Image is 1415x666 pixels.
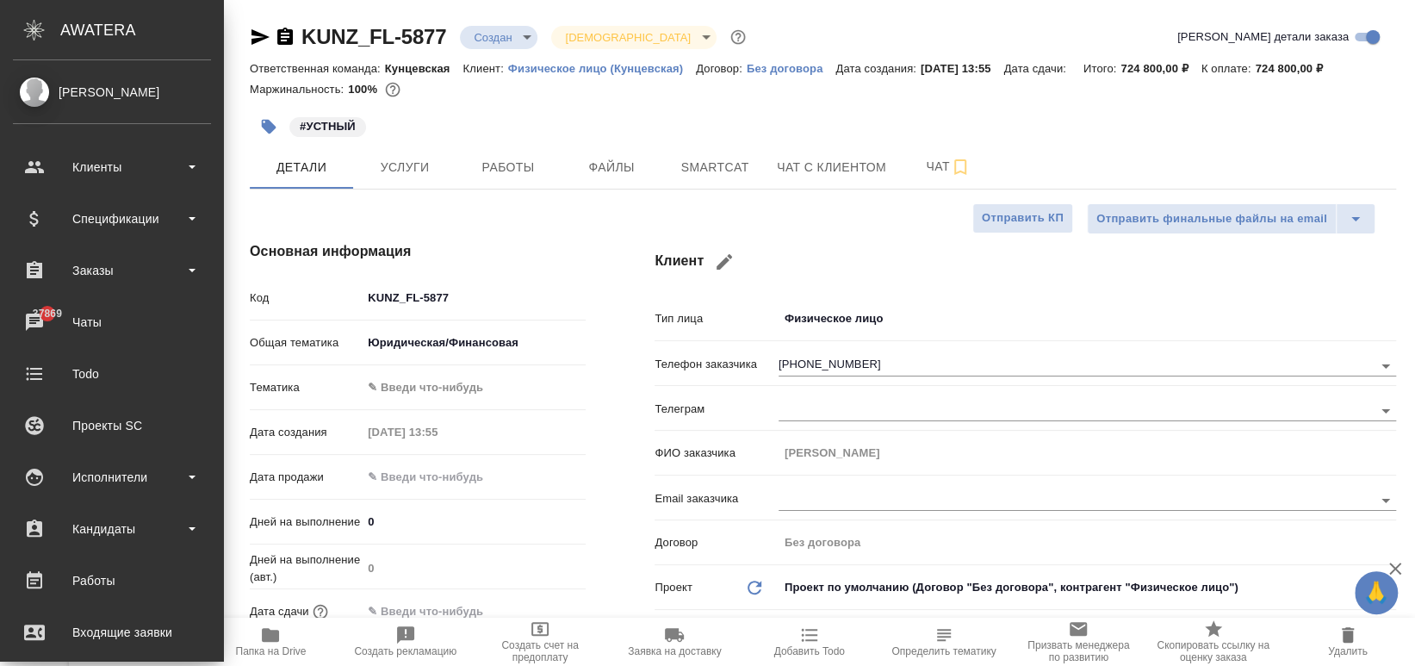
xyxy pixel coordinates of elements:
[483,639,597,663] span: Создать счет на предоплату
[250,603,309,620] p: Дата сдачи
[275,27,295,47] button: Скопировать ссылку
[696,62,747,75] p: Договор:
[1374,489,1398,513] button: Open
[1362,575,1391,611] span: 🙏
[250,83,348,96] p: Маржинальность:
[363,157,446,178] span: Услуги
[727,26,749,48] button: Доп статусы указывают на важность/срочность заказа
[22,305,72,322] span: 37869
[1374,354,1398,378] button: Open
[1011,618,1145,666] button: Призвать менеджера по развитию
[473,618,607,666] button: Создать счет на предоплату
[4,559,220,602] a: Работы
[655,241,1396,283] h4: Клиент
[607,618,742,666] button: Заявка на доставку
[773,645,844,657] span: Добавить Todo
[460,26,537,49] div: Создан
[1177,28,1349,46] span: [PERSON_NAME] детали заказа
[777,157,886,178] span: Чат с клиентом
[368,379,565,396] div: ✎ Введи что-нибудь
[13,83,211,102] div: [PERSON_NAME]
[469,30,517,45] button: Создан
[362,285,586,310] input: ✎ Введи что-нибудь
[235,645,306,657] span: Папка на Drive
[1374,399,1398,423] button: Open
[13,361,211,387] div: Todo
[1201,62,1256,75] p: К оплате:
[354,645,456,657] span: Создать рекламацию
[779,530,1396,555] input: Пустое поле
[13,464,211,490] div: Исполнители
[673,157,756,178] span: Smartcat
[60,13,224,47] div: AWATERA
[1087,203,1337,234] button: Отправить финальные файлы на email
[1096,209,1327,229] span: Отправить финальные файлы на email
[250,334,362,352] p: Общая тематика
[907,156,990,177] span: Чат
[551,26,716,49] div: Создан
[348,83,382,96] p: 100%
[13,258,211,283] div: Заказы
[13,568,211,594] div: Работы
[362,599,512,624] input: ✎ Введи что-нибудь
[1120,62,1201,75] p: 724 800,00 ₽
[4,611,220,654] a: Входящие заявки
[463,62,508,75] p: Клиент:
[250,514,362,531] p: Дней на выполнение
[362,464,512,489] input: ✎ Введи что-нибудь
[1156,639,1269,663] span: Скопировать ссылку на оценку заказа
[250,469,362,486] p: Дата продажи
[508,60,696,75] a: Физическое лицо (Кунцевская)
[300,118,356,135] p: #УСТНЫЙ
[1145,618,1280,666] button: Скопировать ссылку на оценку заказа
[1087,203,1375,234] div: split button
[250,27,270,47] button: Скопировать ссылку для ЯМессенджера
[203,618,338,666] button: Папка на Drive
[891,645,996,657] span: Определить тематику
[1328,645,1368,657] span: Удалить
[950,157,971,177] svg: Подписаться
[13,309,211,335] div: Чаты
[1003,62,1070,75] p: Дата сдачи:
[338,618,473,666] button: Создать рекламацию
[779,304,1396,333] div: Физическое лицо
[982,209,1064,228] span: Отправить КП
[628,645,721,657] span: Заявка на доставку
[250,551,362,586] p: Дней на выполнение (авт.)
[13,516,211,542] div: Кандидаты
[779,440,1396,465] input: Пустое поле
[972,203,1073,233] button: Отправить КП
[570,157,653,178] span: Файлы
[250,62,385,75] p: Ответственная команда:
[655,579,692,596] p: Проект
[385,62,463,75] p: Кунцевская
[250,424,362,441] p: Дата создания
[1355,571,1398,614] button: 🙏
[250,241,586,262] h4: Основная информация
[1281,618,1415,666] button: Удалить
[260,157,343,178] span: Детали
[1021,639,1135,663] span: Призвать менеджера по развитию
[250,379,362,396] p: Тематика
[655,356,778,373] p: Телефон заказчика
[560,30,695,45] button: [DEMOGRAPHIC_DATA]
[13,619,211,645] div: Входящие заявки
[655,401,778,418] p: Телеграм
[742,618,877,666] button: Добавить Todo
[309,601,332,623] button: Если добавить услуги и заполнить их объемом, то дата рассчитается автоматически
[835,62,920,75] p: Дата создания:
[1083,62,1120,75] p: Итого:
[13,154,211,180] div: Клиенты
[747,62,836,75] p: Без договора
[362,420,512,445] input: Пустое поле
[250,289,362,307] p: Код
[921,62,1004,75] p: [DATE] 13:55
[655,445,778,462] p: ФИО заказчика
[655,490,778,507] p: Email заказчика
[508,62,696,75] p: Физическое лицо (Кунцевская)
[362,509,586,534] input: ✎ Введи что-нибудь
[362,328,586,358] div: Юридическая/Финансовая
[779,573,1396,602] div: Проект по умолчанию (Договор "Без договора", контрагент "Физическое лицо")
[13,206,211,232] div: Спецификации
[655,310,778,327] p: Тип лица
